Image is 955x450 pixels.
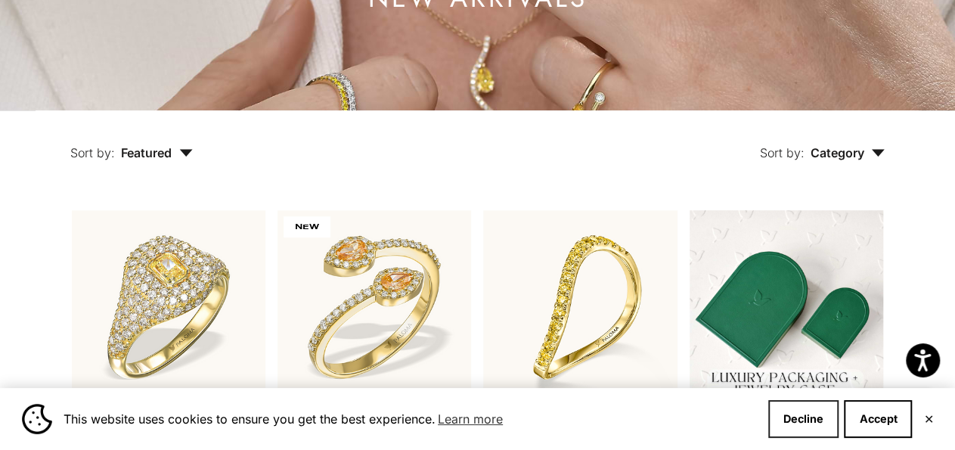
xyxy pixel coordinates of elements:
[72,210,265,404] a: #YellowGold #WhiteGold #RoseGold
[278,210,471,404] img: #YellowGold
[844,400,912,438] button: Accept
[22,404,52,434] img: Cookie banner
[724,110,919,174] button: Sort by: Category
[759,145,804,160] span: Sort by:
[768,400,839,438] button: Decline
[64,408,756,430] span: This website uses cookies to ensure you get the best experience.
[483,210,677,404] img: #YellowGold
[284,216,330,237] span: NEW
[810,145,885,160] span: Category
[72,210,265,404] img: #YellowGold
[436,408,505,430] a: Learn more
[121,145,193,160] span: Featured
[923,414,933,424] button: Close
[70,145,115,160] span: Sort by:
[36,110,228,174] button: Sort by: Featured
